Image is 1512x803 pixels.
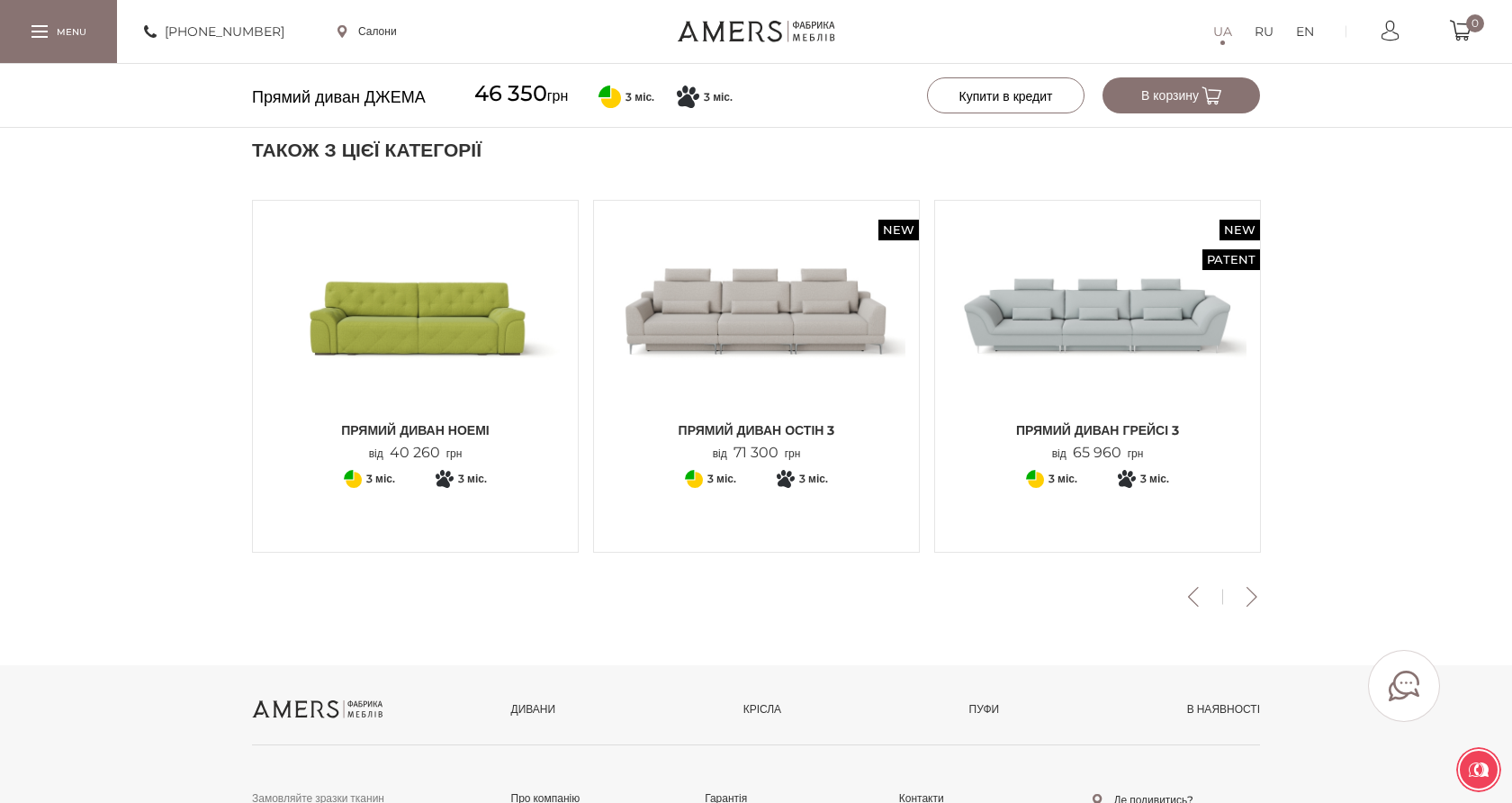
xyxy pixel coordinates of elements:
[1177,587,1209,607] button: Previous
[369,445,463,462] p: від грн
[743,701,781,717] a: Крісла
[949,214,1246,412] img: Прямий диван ГРЕЙСІ 3
[949,421,1246,439] span: Прямий диван ГРЕЙСІ 3
[704,89,733,105] span: 3 міс.
[474,80,547,106] span: 46 350
[252,81,426,113] span: Прямий диван ДЖЕМА
[1187,701,1260,717] a: в наявності
[625,89,654,105] span: 3 міс.
[1255,21,1273,42] a: RU
[144,21,284,42] a: [PHONE_NUMBER]
[337,23,397,40] a: Салони
[677,86,699,108] svg: Покупка частинами від Монобанку
[1052,445,1144,462] p: від грн
[474,77,569,113] span: грн
[958,88,1052,104] span: Купити в кредит
[1141,87,1221,104] span: В корзину
[713,445,801,462] p: від грн
[878,220,919,240] span: New
[607,214,905,462] a: New Прямий диван ОСТІН 3 Прямий диван ОСТІН 3 Прямий диван ОСТІН 3 від71 300грн
[1102,77,1260,113] button: В корзину
[1466,14,1484,32] span: 0
[949,214,1246,462] a: New Patent Прямий диван ГРЕЙСІ 3 Прямий диван ГРЕЙСІ 3 від65 960грн
[511,701,556,717] a: Дивани
[252,137,1260,164] h2: Також з цієї категорії
[1296,21,1314,42] a: EN
[1202,249,1260,270] span: Patent
[383,444,446,461] span: 40 260
[727,444,785,461] span: 71 300
[598,86,621,108] svg: Оплата частинами від ПриватБанку
[1066,444,1128,461] span: 65 960
[927,77,1084,113] button: Купити в кредит
[266,421,564,439] span: Прямий диван НОЕМІ
[607,421,905,439] span: Прямий диван ОСТІН 3
[1219,220,1260,240] span: New
[1213,21,1232,42] a: UA
[266,214,564,462] a: Прямий диван НОЕМІ Прямий диван НОЕМІ Прямий диван НОЕМІ від40 260грн
[969,701,1000,717] a: Пуфи
[1236,587,1267,607] button: Next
